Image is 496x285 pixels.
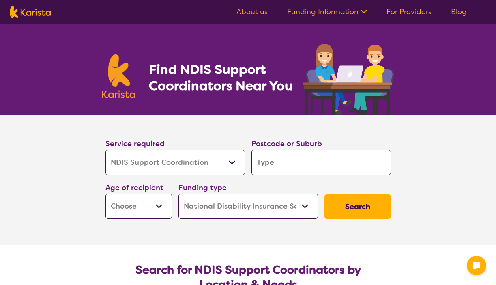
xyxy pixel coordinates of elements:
[251,150,391,175] input: Type
[287,7,367,17] a: Funding Information
[102,54,135,98] img: Karista logo
[105,183,163,192] label: Age of recipient
[105,139,165,149] label: Service required
[324,194,391,219] button: Search
[251,139,322,149] label: Postcode or Suburb
[10,6,51,18] img: Karista logo
[236,7,268,17] a: About us
[149,61,299,94] h1: Find NDIS Support Coordinators Near You
[178,183,227,192] label: Funding type
[386,7,432,17] a: For Providers
[303,44,394,115] img: support-coordination
[451,7,467,17] a: Blog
